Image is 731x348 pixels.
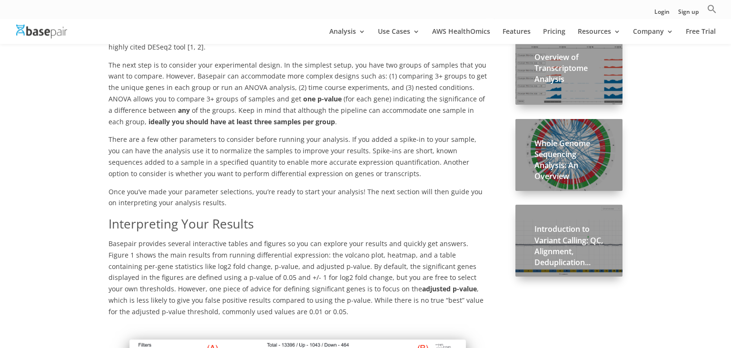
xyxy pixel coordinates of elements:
[378,28,420,44] a: Use Cases
[503,28,531,44] a: Features
[578,28,621,44] a: Resources
[16,25,67,39] img: Basepair
[432,28,490,44] a: AWS HealthOmics
[707,4,717,14] svg: Search
[707,4,717,19] a: Search Icon Link
[329,28,365,44] a: Analysis
[422,284,477,293] strong: adjusted p-value
[534,138,603,187] h2: Whole Genome Sequencing Analysis: An Overview
[109,60,487,134] p: The next step is to consider your experimental design. In the simplest setup, you have two groups...
[534,52,600,90] h2: Overview of Transcriptome Analysis
[109,186,487,216] p: Once you’ve made your parameter selections, you’re ready to start your analysis! The next section...
[678,9,699,19] a: Sign up
[654,9,670,19] a: Login
[148,117,335,126] strong: ideally you should have at least three samples per group
[178,106,190,115] strong: any
[109,239,484,316] span: Basepair provides several interactive tables and figures so you can explore your results and quic...
[303,94,344,103] strong: one p-value
[686,28,716,44] a: Free Trial
[543,28,565,44] a: Pricing
[534,224,603,273] h2: Introduction to Variant Calling: QC, Alignment, Deduplication...
[109,215,254,232] span: Interpreting Your Results
[633,28,673,44] a: Company
[109,134,487,186] p: There are a few other parameters to consider before running your analysis. If you added a spike-i...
